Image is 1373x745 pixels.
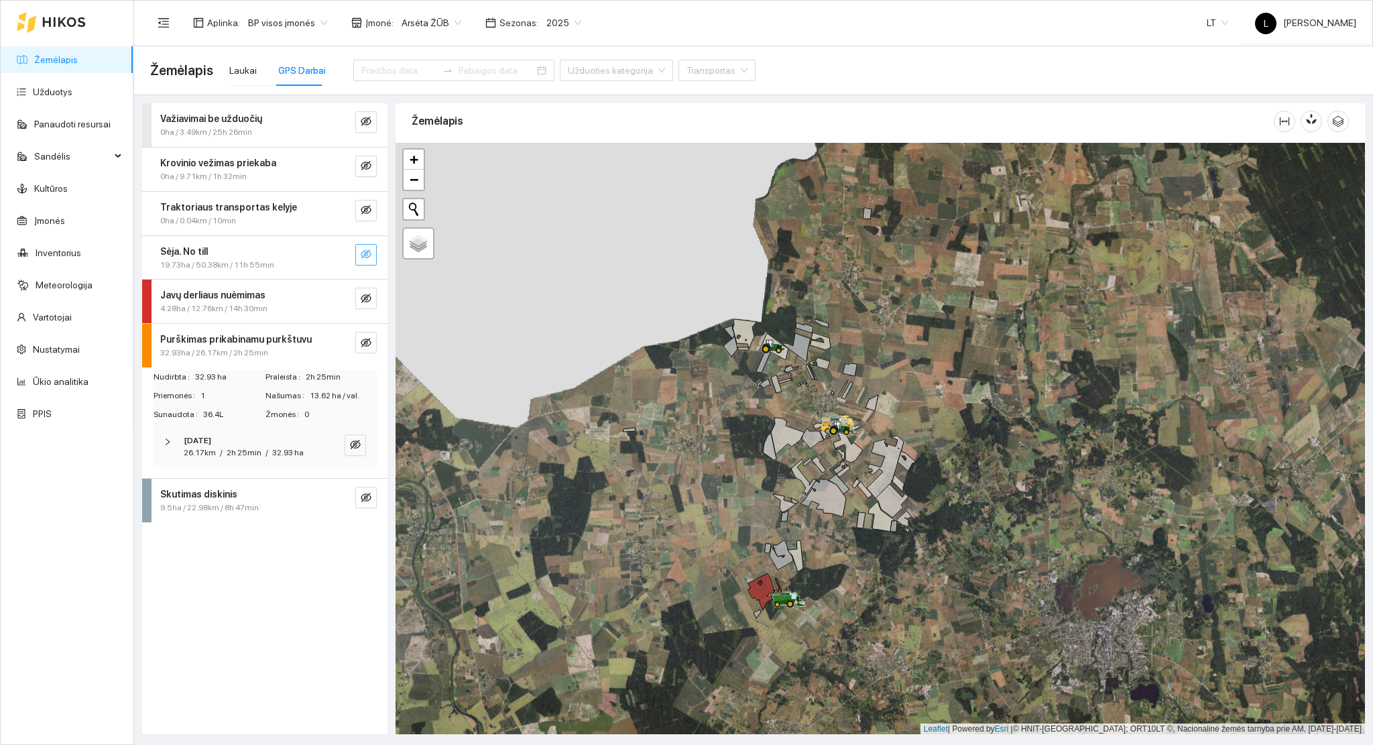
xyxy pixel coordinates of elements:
[310,390,376,402] span: 13.62 ha / val.
[142,324,387,367] div: Purškimas prikabinamu purkštuvu32.93ha / 26.17km / 2h 25mineye-invisible
[304,408,376,421] span: 0
[160,489,237,500] strong: Skutimas diskinis
[34,183,68,194] a: Kultūros
[410,151,418,168] span: +
[355,288,377,309] button: eye-invisible
[265,448,268,457] span: /
[485,17,496,28] span: calendar
[207,15,240,30] span: Aplinka :
[410,171,418,188] span: −
[195,371,264,384] span: 32.93 ha
[265,408,304,421] span: Žmonės
[220,448,223,457] span: /
[34,54,78,65] a: Žemėlapis
[160,202,297,213] strong: Traktoriaus transportas kelyje
[355,200,377,221] button: eye-invisible
[265,390,310,402] span: Našumas
[160,259,274,272] span: 19.73ha / 50.38km / 11h 55min
[229,63,257,78] div: Laukai
[160,334,312,345] strong: Purškimas prikabinamu purkštuvu
[193,17,204,28] span: layout
[160,302,267,315] span: 4.28ha / 12.76km / 14h 30min
[33,344,80,355] a: Nustatymai
[160,158,276,168] strong: Krovinio vežimas priekaba
[1264,13,1268,34] span: L
[142,479,387,522] div: Skutimas diskinis9.5ha / 22.98km / 8h 47mineye-invisible
[160,170,247,183] span: 0ha / 9.71km / 1h 32min
[278,63,326,78] div: GPS Darbai
[995,724,1009,734] a: Esri
[200,390,264,402] span: 1
[164,438,172,446] span: right
[404,170,424,190] a: Zoom out
[36,280,93,290] a: Meteorologija
[184,436,211,445] strong: [DATE]
[355,156,377,177] button: eye-invisible
[265,371,306,384] span: Praleista
[34,119,111,129] a: Panaudoti resursai
[150,9,177,36] button: menu-fold
[33,376,88,387] a: Ūkio analitika
[412,102,1274,140] div: Žemėlapis
[142,103,387,147] div: Važiavimai be užduočių0ha / 3.49km / 25h 26mineye-invisible
[546,13,581,33] span: 2025
[404,199,424,219] button: Initiate a new search
[442,65,453,76] span: swap-right
[154,390,200,402] span: Priemonės
[248,13,327,33] span: BP visos įmonės
[459,63,534,78] input: Pabaigos data
[499,15,538,30] span: Sezonas :
[924,724,948,734] a: Leaflet
[160,502,259,514] span: 9.5ha / 22.98km / 8h 47min
[154,408,203,421] span: Sunaudota
[1274,116,1295,127] span: column-width
[361,293,371,306] span: eye-invisible
[160,215,236,227] span: 0ha / 0.04km / 10min
[1207,13,1228,33] span: LT
[142,192,387,235] div: Traktoriaus transportas kelyje0ha / 0.04km / 10mineye-invisible
[306,371,376,384] span: 2h 25min
[160,290,265,300] strong: Javų derliaus nuėmimas
[355,244,377,266] button: eye-invisible
[404,229,433,258] a: Layers
[153,426,377,468] div: [DATE]26.17km/2h 25min/32.93 haeye-invisible
[142,148,387,191] div: Krovinio vežimas priekaba0ha / 9.71km / 1h 32mineye-invisible
[184,448,216,457] span: 26.17km
[160,113,262,124] strong: Važiavimai be užduočių
[355,111,377,133] button: eye-invisible
[33,408,52,419] a: PPIS
[1255,17,1356,28] span: [PERSON_NAME]
[34,143,111,170] span: Sandėlis
[1011,724,1013,734] span: |
[920,724,1365,735] div: | Powered by © HNIT-[GEOGRAPHIC_DATA]; ORT10LT ©, Nacionalinė žemės tarnyba prie AM, [DATE]-[DATE]
[142,280,387,323] div: Javų derliaus nuėmimas4.28ha / 12.76km / 14h 30mineye-invisible
[361,492,371,505] span: eye-invisible
[345,435,366,456] button: eye-invisible
[361,249,371,262] span: eye-invisible
[227,448,261,457] span: 2h 25min
[351,17,362,28] span: shop
[158,17,170,29] span: menu-fold
[361,116,371,129] span: eye-invisible
[350,439,361,452] span: eye-invisible
[272,448,304,457] span: 32.93 ha
[33,87,72,97] a: Užduotys
[355,487,377,508] button: eye-invisible
[160,126,252,139] span: 0ha / 3.49km / 25h 26min
[402,13,461,33] span: Arsėta ŽŪB
[154,371,195,384] span: Nudirbta
[150,60,213,81] span: Žemėlapis
[1274,111,1295,132] button: column-width
[33,312,72,323] a: Vartotojai
[361,337,371,350] span: eye-invisible
[404,150,424,170] a: Zoom in
[361,63,437,78] input: Pradžios data
[203,408,264,421] span: 36.4L
[142,236,387,280] div: Sėja. No till19.73ha / 50.38km / 11h 55mineye-invisible
[355,332,377,353] button: eye-invisible
[361,160,371,173] span: eye-invisible
[36,247,81,258] a: Inventorius
[160,246,208,257] strong: Sėja. No till
[442,65,453,76] span: to
[160,347,268,359] span: 32.93ha / 26.17km / 2h 25min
